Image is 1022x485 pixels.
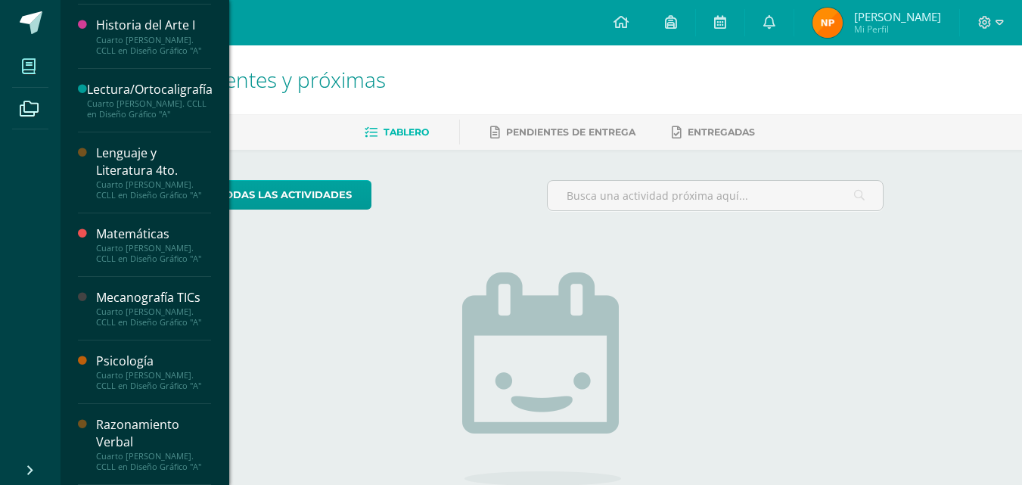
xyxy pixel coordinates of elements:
[87,81,213,98] div: Lectura/Ortocaligrafía
[96,451,211,472] div: Cuarto [PERSON_NAME]. CCLL en Diseño Gráfico "A"
[96,145,211,179] div: Lenguaje y Literatura 4to.
[812,8,843,38] img: ab0d880e4c503770fb84b4125f2a20f1.png
[96,225,211,243] div: Matemáticas
[96,17,211,55] a: Historia del Arte ICuarto [PERSON_NAME]. CCLL en Diseño Gráfico "A"
[96,17,211,34] div: Historia del Arte I
[96,416,211,451] div: Razonamiento Verbal
[96,289,211,306] div: Mecanografía TICs
[96,225,211,264] a: MatemáticasCuarto [PERSON_NAME]. CCLL en Diseño Gráfico "A"
[548,181,883,210] input: Busca una actividad próxima aquí...
[490,120,635,145] a: Pendientes de entrega
[365,120,429,145] a: Tablero
[96,179,211,201] div: Cuarto [PERSON_NAME]. CCLL en Diseño Gráfico "A"
[96,289,211,328] a: Mecanografía TICsCuarto [PERSON_NAME]. CCLL en Diseño Gráfico "A"
[199,180,371,210] a: todas las Actividades
[96,35,211,56] div: Cuarto [PERSON_NAME]. CCLL en Diseño Gráfico "A"
[96,145,211,201] a: Lenguaje y Literatura 4to.Cuarto [PERSON_NAME]. CCLL en Diseño Gráfico "A"
[688,126,755,138] span: Entregadas
[96,243,211,264] div: Cuarto [PERSON_NAME]. CCLL en Diseño Gráfico "A"
[96,353,211,370] div: Psicología
[96,306,211,328] div: Cuarto [PERSON_NAME]. CCLL en Diseño Gráfico "A"
[87,98,213,120] div: Cuarto [PERSON_NAME]. CCLL en Diseño Gráfico "A"
[87,81,213,120] a: Lectura/OrtocaligrafíaCuarto [PERSON_NAME]. CCLL en Diseño Gráfico "A"
[506,126,635,138] span: Pendientes de entrega
[854,23,941,36] span: Mi Perfil
[854,9,941,24] span: [PERSON_NAME]
[96,416,211,472] a: Razonamiento VerbalCuarto [PERSON_NAME]. CCLL en Diseño Gráfico "A"
[96,370,211,391] div: Cuarto [PERSON_NAME]. CCLL en Diseño Gráfico "A"
[79,65,386,94] span: Actividades recientes y próximas
[96,353,211,391] a: PsicologíaCuarto [PERSON_NAME]. CCLL en Diseño Gráfico "A"
[672,120,755,145] a: Entregadas
[384,126,429,138] span: Tablero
